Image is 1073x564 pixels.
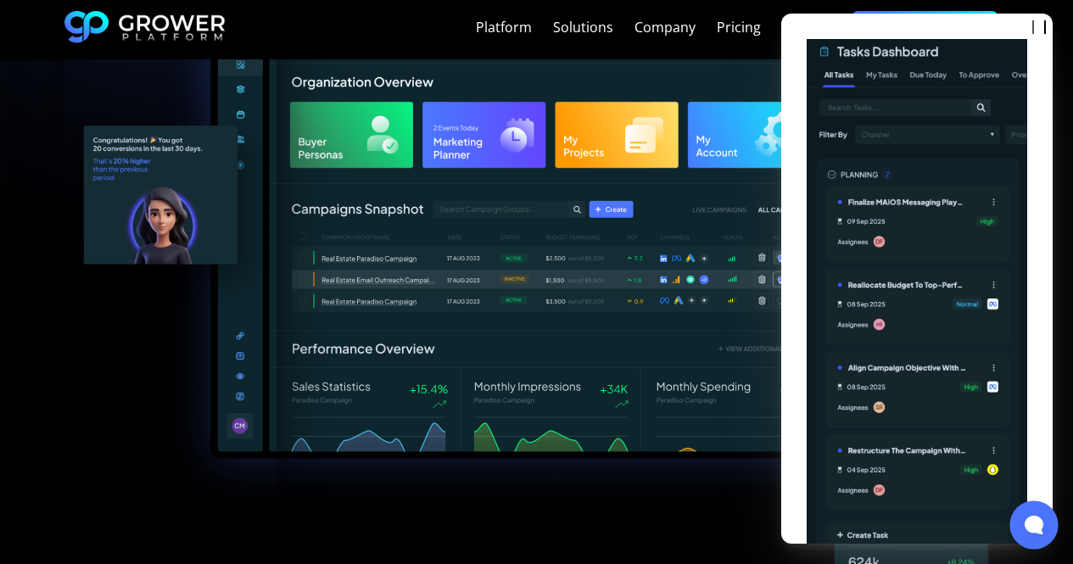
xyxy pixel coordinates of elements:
[717,18,761,38] a: Pricing
[634,20,696,36] div: Company
[852,11,998,47] a: Request a demo
[64,11,226,48] a: home
[553,18,613,38] a: Solutions
[634,18,696,38] a: Company
[1032,20,1046,34] button: close
[782,18,810,38] a: Blog
[553,20,613,36] div: Solutions
[476,18,532,38] a: Platform
[717,20,761,36] div: Pricing
[476,20,532,36] div: Platform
